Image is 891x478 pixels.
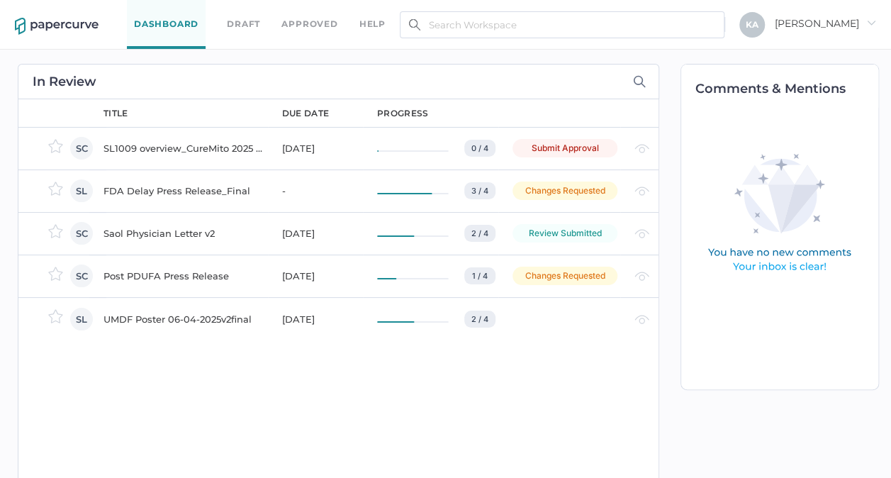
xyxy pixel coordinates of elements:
h2: Comments & Mentions [695,82,878,95]
img: star-inactive.70f2008a.svg [48,267,63,281]
a: Approved [281,16,337,32]
div: UMDF Poster 06-04-2025v2final [103,311,265,328]
img: star-inactive.70f2008a.svg [48,182,63,196]
input: Search Workspace [400,11,724,38]
div: 2 / 4 [464,311,495,328]
img: papercurve-logo-colour.7244d18c.svg [15,18,99,35]
div: SL [70,308,93,330]
div: 1 / 4 [464,267,495,284]
img: eye-light-gray.b6d092a5.svg [634,272,649,281]
div: Submit Approval [512,139,617,157]
img: search-icon-expand.c6106642.svg [633,75,646,88]
div: Post PDUFA Press Release [103,267,265,284]
i: arrow_right [866,18,876,28]
h2: In Review [33,75,96,88]
a: Draft [227,16,260,32]
img: star-inactive.70f2008a.svg [48,224,63,238]
span: K A [746,19,758,30]
img: star-inactive.70f2008a.svg [48,309,63,323]
div: 2 / 4 [464,225,495,242]
div: Saol Physician Letter v2 [103,225,265,242]
div: title [103,107,128,120]
td: - [268,169,363,212]
div: Changes Requested [512,182,617,200]
img: comments-empty-state.0193fcf7.svg [678,143,882,285]
div: Changes Requested [512,267,617,285]
img: eye-light-gray.b6d092a5.svg [634,229,649,238]
img: star-inactive.70f2008a.svg [48,139,63,153]
div: 3 / 4 [464,182,495,199]
div: SL1009 overview_CureMito 2025 congress_for PRC [103,140,265,157]
div: due date [282,107,329,120]
div: 0 / 4 [464,140,495,157]
div: [DATE] [282,311,360,328]
div: [DATE] [282,267,360,284]
div: Review Submitted [512,224,617,243]
div: progress [377,107,428,120]
div: [DATE] [282,225,360,242]
img: eye-light-gray.b6d092a5.svg [634,144,649,153]
div: SC [70,137,93,160]
span: [PERSON_NAME] [775,17,876,30]
img: eye-light-gray.b6d092a5.svg [634,187,649,196]
div: help [359,16,386,32]
div: SC [70,222,93,245]
div: FDA Delay Press Release_Final [103,182,265,199]
div: SC [70,265,93,287]
img: eye-light-gray.b6d092a5.svg [634,315,649,324]
div: [DATE] [282,140,360,157]
img: search.bf03fe8b.svg [409,19,420,30]
div: SL [70,179,93,202]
